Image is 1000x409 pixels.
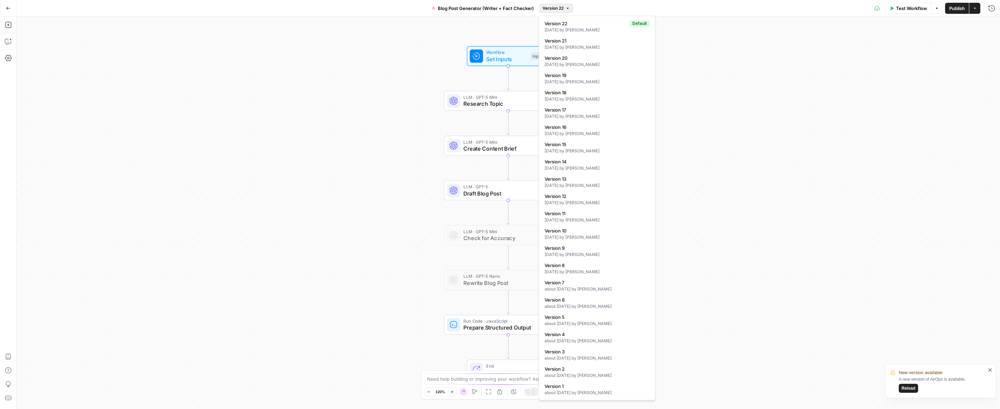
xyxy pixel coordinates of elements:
div: LLM · GPT-5Draft Blog PostStep 18 [444,180,573,200]
span: LLM · GPT-5 Mini [463,94,548,101]
span: Version 3 [545,348,647,355]
div: Inputs [531,53,546,60]
div: EndOutput [444,360,573,380]
div: [DATE] by [PERSON_NAME] [545,269,650,275]
span: Version 15 [545,141,647,148]
div: about [DATE] by [PERSON_NAME] [545,355,650,361]
span: Blog Post Generator (Writer + Fact Checker) [438,5,534,12]
button: close [988,367,993,373]
div: LLM · GPT-5 MiniCreate Content BriefStep 19 [444,136,573,156]
div: [DATE] by [PERSON_NAME] [545,96,650,102]
g: Edge from step_9 to end [507,335,509,359]
g: Edge from step_16 to step_9 [507,290,509,314]
div: [DATE] by [PERSON_NAME] [545,182,650,189]
div: [DATE] by [PERSON_NAME] [545,200,650,206]
span: Check for Accuracy [463,234,548,242]
div: [DATE] by [PERSON_NAME] [545,79,650,85]
div: Default [630,20,650,27]
g: Edge from step_19 to step_18 [507,155,509,180]
div: about [DATE] by [PERSON_NAME] [545,390,650,396]
div: about [DATE] by [PERSON_NAME] [545,372,650,379]
div: [DATE] by [PERSON_NAME] [545,61,650,68]
span: New version available [899,369,942,376]
span: LLM · GPT-5 Nano [463,273,541,279]
div: A new version of AirOps is available. [899,376,986,393]
div: about [DATE] by [PERSON_NAME] [545,321,650,327]
span: Version 5 [545,314,647,321]
div: about [DATE] by [PERSON_NAME] [545,286,650,292]
span: Version 10 [545,227,647,234]
div: about [DATE] by [PERSON_NAME] [545,338,650,344]
g: Edge from step_18 to step_15 [507,200,509,225]
div: [DATE] by [PERSON_NAME] [545,217,650,223]
span: Version 22 [545,20,627,27]
span: Version 9 [545,245,647,251]
div: [DATE] by [PERSON_NAME] [545,251,650,258]
span: Version 16 [545,124,647,131]
span: Version 12 [545,193,647,200]
span: Test Workflow [896,5,927,12]
div: LLM · GPT-5 MiniResearch TopicStep 17 [444,91,573,111]
button: Test Workflow [885,3,931,14]
span: LLM · GPT-5 Mini [463,139,548,145]
span: End [486,362,543,369]
span: Draft Blog Post [463,189,548,198]
g: Edge from step_15 to step_16 [507,245,509,269]
g: Edge from start to step_17 [507,66,509,90]
span: Reload [902,385,915,391]
span: Set Inputs [486,55,527,63]
span: Rewrite Blog Post [463,279,541,287]
span: 120% [435,389,445,394]
span: Version 19 [545,72,647,79]
div: LLM · GPT-5 MiniCheck for AccuracyStep 15 [444,225,573,245]
span: Version 13 [545,175,647,182]
span: LLM · GPT-5 [463,183,548,190]
div: [DATE] by [PERSON_NAME] [545,27,650,33]
span: LLM · GPT-5 Mini [463,228,548,235]
span: Create Content Brief [463,144,548,153]
span: Version 6 [545,296,647,303]
div: [DATE] by [PERSON_NAME] [545,234,650,240]
span: Version 14 [545,158,647,165]
span: Publish [949,5,965,12]
g: Edge from step_17 to step_19 [507,111,509,135]
div: LLM · GPT-5 NanoRewrite Blog PostStep 16 [444,270,573,290]
span: Version 17 [545,106,647,113]
span: Version 2 [545,365,647,372]
div: Run Code · JavaScriptPrepare Structured OutputStep 9 [444,315,573,335]
div: about [DATE] by [PERSON_NAME] [545,303,650,310]
span: Version 20 [545,55,647,61]
span: Version 18 [545,89,647,96]
span: Workflow [486,49,527,56]
div: [DATE] by [PERSON_NAME] [545,113,650,120]
span: Version 1 [545,383,647,390]
span: Output [486,368,543,377]
span: Run Code · JavaScript [463,318,550,324]
span: Version 8 [545,262,647,269]
span: Version 21 [545,37,647,44]
button: Version 22 [539,4,573,13]
div: Version 22 [539,16,655,400]
div: [DATE] by [PERSON_NAME] [545,165,650,171]
button: Blog Post Generator (Writer + Fact Checker) [427,3,538,14]
div: [DATE] by [PERSON_NAME] [545,131,650,137]
span: Research Topic [463,99,548,108]
div: [DATE] by [PERSON_NAME] [545,44,650,50]
span: Prepare Structured Output [463,323,550,332]
span: Version 22 [543,5,564,11]
button: Reload [899,384,918,393]
div: WorkflowSet InputsInputs [444,46,573,66]
span: Version 11 [545,210,647,217]
span: Version 4 [545,331,647,338]
span: Version 7 [545,279,647,286]
div: [DATE] by [PERSON_NAME] [545,148,650,154]
button: Publish [945,3,969,14]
